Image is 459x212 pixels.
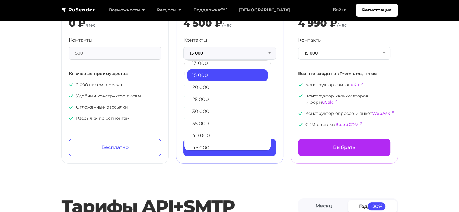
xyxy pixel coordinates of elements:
[220,7,227,11] sup: 24/7
[183,82,276,88] p: Неограниченное количество писем
[183,93,188,98] img: icon-ok.svg
[298,93,303,98] img: icon-ok.svg
[69,82,74,87] img: icon-ok.svg
[69,105,74,109] img: icon-ok.svg
[356,4,398,17] a: Регистрация
[298,122,303,127] img: icon-ok.svg
[187,81,268,93] a: 20 000
[183,115,276,122] p: Приоритетная модерация
[183,93,276,99] p: Приоритетная поддержка
[187,142,268,154] a: 45 000
[322,100,334,105] a: uCalc
[187,69,268,81] a: 15 000
[298,71,390,77] p: Все что входит в «Premium», плюс:
[298,93,390,106] p: Конструктор калькуляторов и форм
[233,4,296,16] a: [DEMOGRAPHIC_DATA]
[368,202,386,210] span: -20%
[187,57,268,69] a: 13 000
[151,4,187,16] a: Ресурсы
[298,47,390,60] button: 15 000
[327,4,353,16] a: Войти
[337,22,347,28] span: /мес
[69,71,161,77] p: Ключевые преимущества
[183,71,276,77] p: Все что входит в «Free», плюс:
[183,47,276,60] button: 15 000
[298,110,390,117] p: Конструктор опросов и анкет
[187,4,233,16] a: Поддержка24/7
[69,17,86,29] div: 0 ₽
[183,116,188,121] img: icon-ok.svg
[69,115,161,122] p: Рассылки по сегментам
[187,106,268,118] a: 30 000
[372,111,390,116] a: WebAsk
[184,60,271,151] ul: 15 000
[187,93,268,106] a: 25 000
[298,82,303,87] img: icon-ok.svg
[69,139,161,156] a: Бесплатно
[298,17,337,29] div: 4 990 ₽
[69,82,161,88] p: 2 000 писем в месяц
[103,4,151,16] a: Возможности
[69,36,93,44] label: Контакты
[183,17,222,29] div: 4 500 ₽
[69,93,161,99] p: Удобный конструктор писем
[183,82,188,87] img: icon-ok.svg
[183,36,207,44] label: Контакты
[298,82,390,88] p: Конструктор сайтов
[298,36,322,44] label: Контакты
[351,82,359,87] a: uKit
[222,22,232,28] span: /мес
[69,93,74,98] img: icon-ok.svg
[335,122,359,127] a: BoardCRM
[298,139,390,156] a: Выбрать
[86,22,95,28] span: /мес
[69,116,74,121] img: icon-ok.svg
[298,122,390,128] p: CRM-система
[69,104,161,110] p: Отложенные рассылки
[298,111,303,116] img: icon-ok.svg
[183,139,276,156] a: Выбрать
[183,105,188,109] img: icon-ok.svg
[61,7,95,13] img: RuSender
[187,130,268,142] a: 40 000
[183,104,276,110] p: Помощь с импортом базы
[187,118,268,130] a: 35 000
